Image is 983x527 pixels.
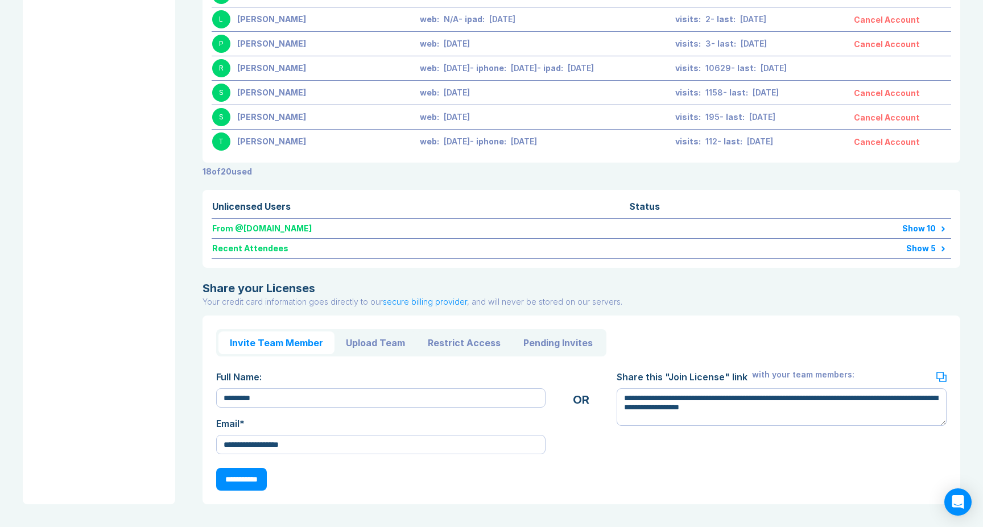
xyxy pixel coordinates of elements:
[675,136,701,146] span: visits:
[675,14,701,24] span: visits:
[726,112,745,122] span: last:
[675,88,701,97] span: visits:
[854,15,920,24] button: Cancel Account
[675,39,853,48] div: 3 - [DATE]
[237,64,306,73] div: [PERSON_NAME]
[237,137,306,146] div: [PERSON_NAME]
[761,244,946,253] div: Show 5
[212,84,230,102] div: S
[216,370,546,384] div: Full Name:
[724,136,742,146] span: last:
[237,39,306,48] div: [PERSON_NAME]
[675,63,701,73] span: visits:
[203,167,252,176] div: 18 of 20 used
[420,39,674,48] div: [DATE]
[752,370,854,384] div: with your team members:
[675,137,853,146] div: 112 - [DATE]
[717,39,736,48] span: last:
[617,370,747,384] div: Share this "Join License" link
[334,331,416,354] button: Upload Team
[420,88,439,97] span: web:
[420,112,439,122] span: web:
[218,331,334,354] button: Invite Team Member
[237,15,306,24] div: [PERSON_NAME]
[944,488,972,516] div: Open Intercom Messenger
[203,281,960,295] div: Share your Licenses
[420,113,674,122] div: [DATE]
[717,14,736,24] span: last:
[737,63,756,73] span: last:
[675,88,853,97] div: 1158 - [DATE]
[761,224,946,233] div: Show 10
[420,39,439,48] span: web:
[675,64,853,73] div: 10629 - [DATE]
[212,35,230,53] div: P
[203,297,960,306] div: Your credit card information goes directly to our , and will never be stored on our servers.
[476,136,506,146] span: iphone:
[420,15,674,24] div: N/A - [DATE]
[383,297,467,306] a: secure billing provider
[546,370,617,491] div: OR
[476,63,506,73] span: iphone:
[212,10,230,28] div: L
[420,88,674,97] div: [DATE]
[675,113,853,122] div: 195 - [DATE]
[675,39,701,48] span: visits:
[212,200,628,218] div: Unlicensed Users
[420,136,439,146] span: web:
[420,63,439,73] span: web:
[216,417,546,430] div: Email*
[237,88,306,97] div: [PERSON_NAME]
[675,15,853,24] div: 2 - [DATE]
[729,88,748,97] span: last:
[212,239,628,258] div: Recent Attendees
[212,59,230,77] div: R
[854,40,920,49] button: Cancel Account
[854,89,920,98] button: Cancel Account
[237,113,306,122] div: [PERSON_NAME]
[212,108,230,126] div: S
[854,113,920,122] button: Cancel Account
[416,331,512,354] button: Restrict Access
[420,137,674,146] div: [DATE] - [DATE]
[212,132,230,151] div: T
[675,112,701,122] span: visits:
[420,14,439,24] span: web:
[465,14,485,24] span: ipad:
[212,219,628,238] div: From @[DOMAIN_NAME]
[854,138,920,147] button: Cancel Account
[543,63,563,73] span: ipad:
[420,64,674,73] div: [DATE] - [DATE] - [DATE]
[512,331,604,354] button: Pending Invites
[629,200,760,218] div: Status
